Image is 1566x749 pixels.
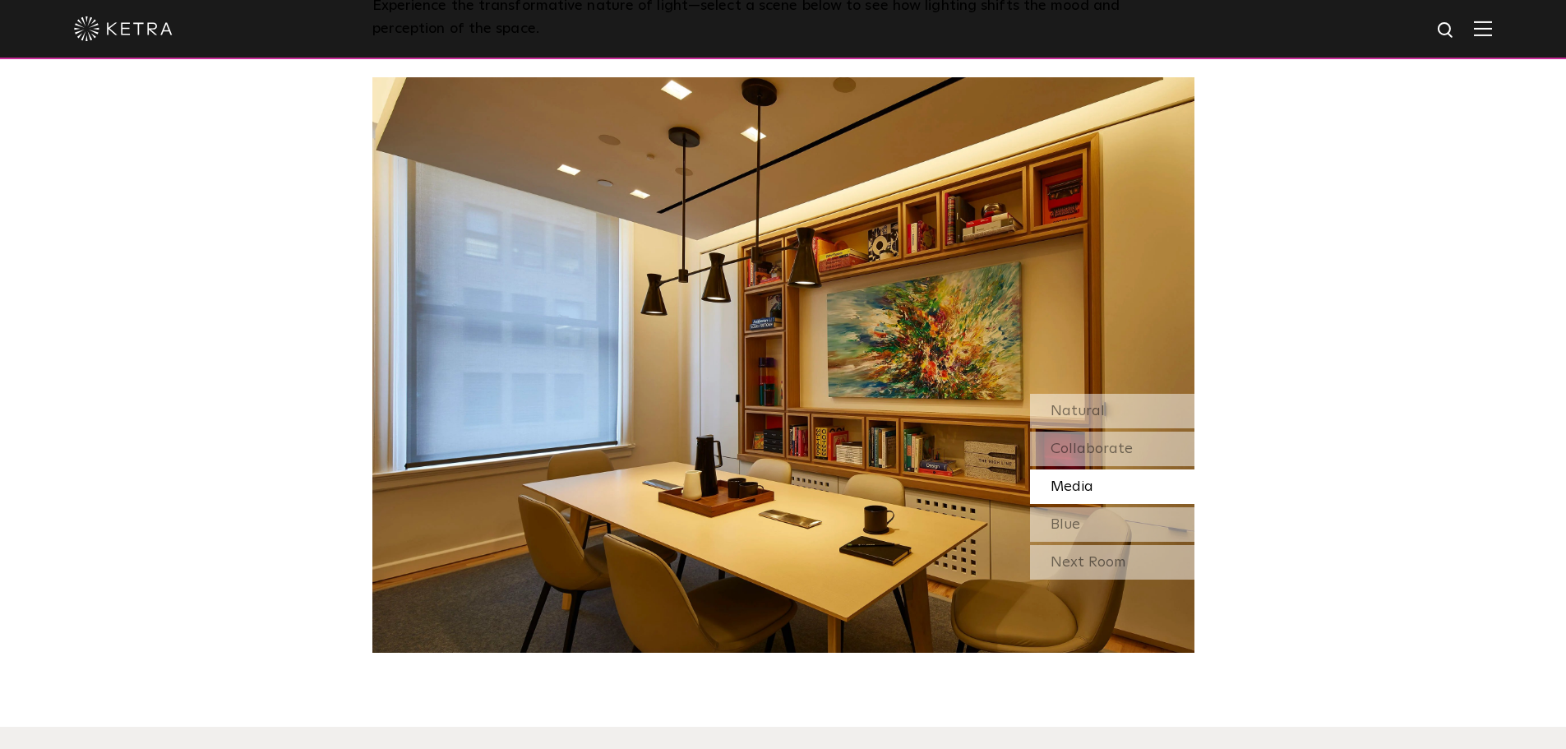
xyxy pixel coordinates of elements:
[1051,404,1105,418] span: Natural
[1474,21,1492,36] img: Hamburger%20Nav.svg
[74,16,173,41] img: ketra-logo-2019-white
[372,77,1194,653] img: SS-Desktop-CEC-03
[1051,442,1133,456] span: Collaborate
[1030,545,1194,580] div: Next Room
[1051,479,1093,494] span: Media
[1436,21,1457,41] img: search icon
[1051,517,1080,532] span: Blue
